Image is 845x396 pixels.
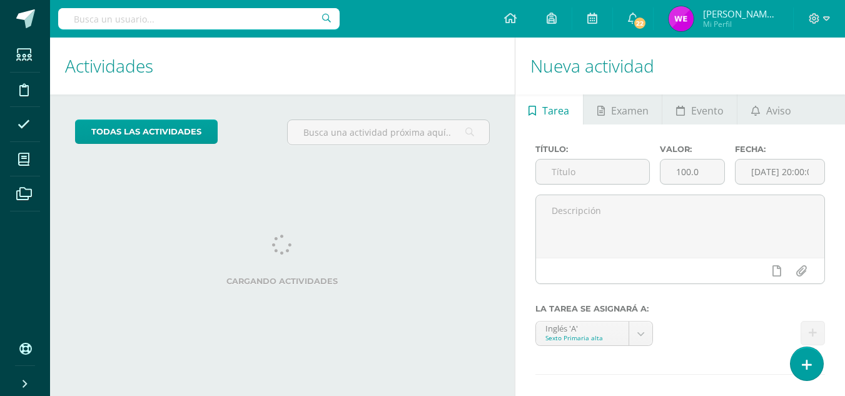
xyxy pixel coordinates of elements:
label: Valor: [660,145,725,154]
span: Mi Perfil [703,19,778,29]
input: Fecha de entrega [736,160,824,184]
a: Tarea [515,94,583,124]
label: Fecha: [735,145,825,154]
a: Evento [662,94,737,124]
span: [PERSON_NAME] de [PERSON_NAME] [703,8,778,20]
span: Aviso [766,96,791,126]
a: Aviso [737,94,804,124]
a: Inglés 'A'Sexto Primaria alta [536,322,652,345]
img: ab30f28164eb0b6ad206bfa59284e1f6.png [669,6,694,31]
label: Cargando actividades [75,277,490,286]
span: Tarea [542,96,569,126]
label: Título: [535,145,650,154]
div: Sexto Primaria alta [545,333,619,342]
span: Examen [611,96,649,126]
input: Busca una actividad próxima aquí... [288,120,488,145]
span: 22 [633,16,647,30]
input: Puntos máximos [660,160,724,184]
input: Busca un usuario... [58,8,340,29]
h1: Actividades [65,38,500,94]
label: La tarea se asignará a: [535,304,825,313]
div: Inglés 'A' [545,322,619,333]
span: Evento [691,96,724,126]
a: Examen [584,94,662,124]
h1: Nueva actividad [530,38,830,94]
a: todas las Actividades [75,119,218,144]
input: Título [536,160,650,184]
